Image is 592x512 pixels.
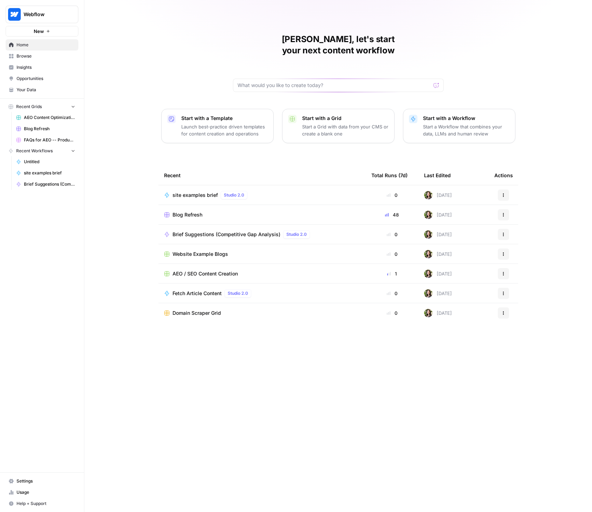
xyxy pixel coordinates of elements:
img: tfqcqvankhknr4alfzf7rpur2gif [424,289,432,298]
h1: [PERSON_NAME], let's start your next content workflow [233,34,444,56]
button: Start with a TemplateLaunch best-practice driven templates for content creation and operations [161,109,274,143]
p: Launch best-practice driven templates for content creation and operations [181,123,268,137]
span: Blog Refresh [24,126,75,132]
a: Brief Suggestions (Competitive Gap Analysis) [13,179,78,190]
div: Last Edited [424,166,451,185]
button: Help + Support [6,498,78,509]
div: Actions [494,166,513,185]
button: New [6,26,78,36]
a: Untitled [13,156,78,167]
a: Your Data [6,84,78,95]
button: Start with a WorkflowStart a Workflow that combines your data, LLMs and human review [403,109,515,143]
div: Recent [164,166,360,185]
span: Usage [17,489,75,496]
a: FAQs for AEO -- Product/Features Pages Grid [13,134,78,146]
span: Studio 2.0 [228,290,248,297]
a: Fetch Article ContentStudio 2.0 [164,289,360,298]
img: tfqcqvankhknr4alfzf7rpur2gif [424,250,432,258]
p: Start with a Template [181,115,268,122]
span: Opportunities [17,75,75,82]
span: Your Data [17,87,75,93]
span: Fetch Article Content [173,290,222,297]
div: 0 [371,251,413,258]
p: Start a Grid with data from your CMS or create a blank one [302,123,389,137]
button: Start with a GridStart a Grid with data from your CMS or create a blank one [282,109,395,143]
a: Blog Refresh [13,123,78,134]
span: Help + Support [17,500,75,507]
a: Domain Scraper Grid [164,310,360,317]
a: Brief Suggestions (Competitive Gap Analysis)Studio 2.0 [164,230,360,239]
a: site examples briefStudio 2.0 [164,191,360,199]
span: Insights [17,64,75,71]
img: tfqcqvankhknr4alfzf7rpur2gif [424,309,432,317]
div: 0 [371,290,413,297]
span: site examples brief [173,192,218,199]
div: 0 [371,192,413,199]
div: [DATE] [424,270,452,278]
span: Untitled [24,159,75,165]
img: tfqcqvankhknr4alfzf7rpur2gif [424,211,432,219]
span: FAQs for AEO -- Product/Features Pages Grid [24,137,75,143]
span: Brief Suggestions (Competitive Gap Analysis) [24,181,75,187]
img: tfqcqvankhknr4alfzf7rpur2gif [424,270,432,278]
a: Opportunities [6,73,78,84]
div: [DATE] [424,309,452,317]
span: Home [17,42,75,48]
a: AEO Content Optimizations Grid [13,112,78,123]
p: Start a Workflow that combines your data, LLMs and human review [423,123,509,137]
img: Webflow Logo [8,8,21,21]
span: AEO Content Optimizations Grid [24,114,75,121]
img: tfqcqvankhknr4alfzf7rpur2gif [424,191,432,199]
a: Settings [6,476,78,487]
span: Domain Scraper Grid [173,310,221,317]
span: Recent Workflows [16,148,53,154]
p: Start with a Workflow [423,115,509,122]
span: site examples brief [24,170,75,176]
span: Studio 2.0 [286,231,307,238]
div: [DATE] [424,250,452,258]
div: [DATE] [424,289,452,298]
span: Brief Suggestions (Competitive Gap Analysis) [173,231,280,238]
div: [DATE] [424,211,452,219]
div: 0 [371,310,413,317]
a: Home [6,39,78,51]
a: site examples brief [13,167,78,179]
span: Browse [17,53,75,59]
button: Workspace: Webflow [6,6,78,23]
span: Blog Refresh [173,211,202,218]
span: Studio 2.0 [224,192,244,198]
div: 48 [371,211,413,218]
p: Start with a Grid [302,115,389,122]
a: Insights [6,62,78,73]
span: New [34,28,44,35]
a: Usage [6,487,78,498]
span: Webflow [24,11,66,18]
span: Recent Grids [16,104,42,110]
input: What would you like to create today? [238,82,431,89]
img: tfqcqvankhknr4alfzf7rpur2gif [424,230,432,239]
a: Website Example Blogs [164,251,360,258]
div: [DATE] [424,230,452,239]
button: Recent Grids [6,101,78,112]
button: Recent Workflows [6,146,78,156]
span: Settings [17,478,75,484]
a: Blog Refresh [164,211,360,218]
a: Browse [6,51,78,62]
a: AEO / SEO Content Creation [164,270,360,277]
div: Total Runs (7d) [371,166,408,185]
div: [DATE] [424,191,452,199]
span: AEO / SEO Content Creation [173,270,238,277]
div: 0 [371,231,413,238]
div: 1 [371,270,413,277]
span: Website Example Blogs [173,251,228,258]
